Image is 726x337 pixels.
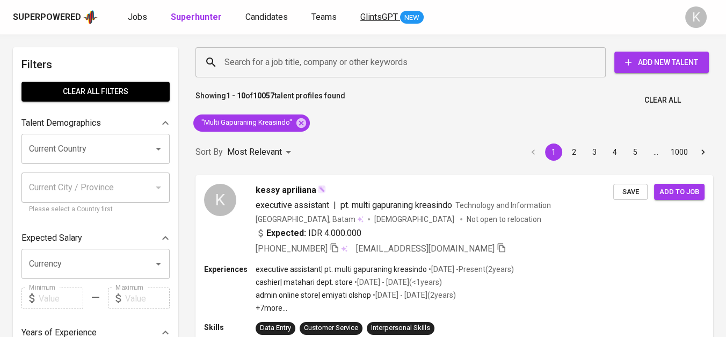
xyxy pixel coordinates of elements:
div: Most Relevant [227,142,295,162]
span: executive assistant [256,200,329,210]
a: Jobs [128,11,149,24]
a: Superhunter [171,11,224,24]
b: 1 - 10 [226,91,245,100]
button: Clear All [640,90,685,110]
a: Teams [311,11,339,24]
button: Clear All filters [21,82,170,102]
button: Go to page 3 [586,144,603,161]
p: cashier | matahari dept. store [256,277,353,288]
span: GlintsGPT [360,12,398,22]
p: Please select a Country first [29,204,162,215]
p: • [DATE] - [DATE] ( 2 years ) [371,290,456,300]
div: Data Entry [260,323,291,333]
span: [DEMOGRAPHIC_DATA] [374,214,456,225]
div: K [204,184,236,216]
span: | [333,199,336,212]
nav: pagination navigation [523,144,713,161]
p: admin online store | emiyati olshop [256,290,371,300]
b: Expected: [266,227,306,240]
button: Go to page 5 [627,144,644,161]
p: Experiences [204,264,256,275]
span: Add to job [659,186,699,198]
div: [GEOGRAPHIC_DATA], Batam [256,214,364,225]
h6: Filters [21,56,170,73]
p: • [DATE] - Present ( 2 years ) [427,264,514,275]
a: Superpoweredapp logo [13,9,98,25]
span: Clear All filters [30,85,161,98]
a: Candidates [245,11,290,24]
button: Go to page 2 [565,144,583,161]
a: GlintsGPT NEW [360,11,424,24]
input: Value [125,288,170,309]
span: kessy apriliana [256,184,316,197]
span: Jobs [128,12,147,22]
b: Superhunter [171,12,222,22]
p: +7 more ... [256,303,514,313]
div: IDR 4.000.000 [256,227,361,240]
span: Technology and Information [455,201,551,210]
button: Go to next page [694,144,712,161]
p: executive assistant | pt. multi gapuraning kreasindo [256,264,427,275]
button: Open [151,141,166,156]
button: Add to job [654,184,705,200]
span: [EMAIL_ADDRESS][DOMAIN_NAME] [356,243,495,254]
button: Save [613,184,648,200]
button: Go to page 4 [606,144,623,161]
img: magic_wand.svg [317,185,326,193]
span: Clear All [644,94,681,107]
div: K [685,6,707,28]
button: Add New Talent [614,52,709,73]
div: "Multi Gapuraning Kreasindo" [193,114,310,132]
div: Talent Demographics [21,112,170,134]
span: pt. multi gapuraning kreasindo [340,200,452,210]
div: Customer Service [304,323,358,333]
p: Expected Salary [21,232,82,245]
p: • [DATE] - [DATE] ( <1 years ) [353,277,442,288]
p: Most Relevant [227,146,282,159]
span: Add New Talent [623,56,700,69]
div: Interpersonal Skills [371,323,430,333]
span: Teams [311,12,337,22]
p: Showing of talent profiles found [195,90,345,110]
button: Go to page 1000 [667,144,691,161]
p: Talent Demographics [21,117,101,130]
div: Superpowered [13,11,81,24]
span: NEW [400,12,424,23]
p: Skills [204,322,256,333]
span: Candidates [245,12,288,22]
span: [PHONE_NUMBER] [256,243,328,254]
span: Save [619,186,642,198]
button: page 1 [545,144,562,161]
div: … [647,147,664,157]
img: app logo [83,9,98,25]
span: "Multi Gapuraning Kreasindo" [193,118,299,128]
input: Value [39,288,83,309]
div: Expected Salary [21,227,170,249]
b: 10057 [253,91,274,100]
button: Open [151,256,166,271]
p: Not open to relocation [467,214,541,225]
p: Sort By [195,146,223,159]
